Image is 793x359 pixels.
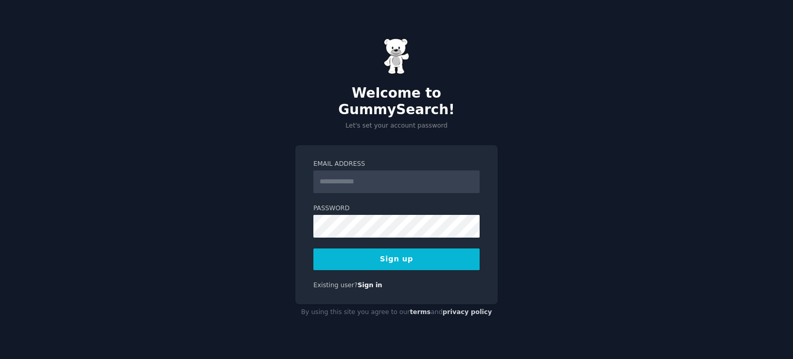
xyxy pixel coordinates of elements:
label: Email Address [313,160,480,169]
a: privacy policy [442,308,492,316]
p: Let's set your account password [295,121,498,131]
button: Sign up [313,248,480,270]
div: By using this site you agree to our and [295,304,498,321]
h2: Welcome to GummySearch! [295,85,498,118]
label: Password [313,204,480,213]
a: terms [410,308,431,316]
span: Existing user? [313,282,358,289]
a: Sign in [358,282,383,289]
img: Gummy Bear [384,38,409,74]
